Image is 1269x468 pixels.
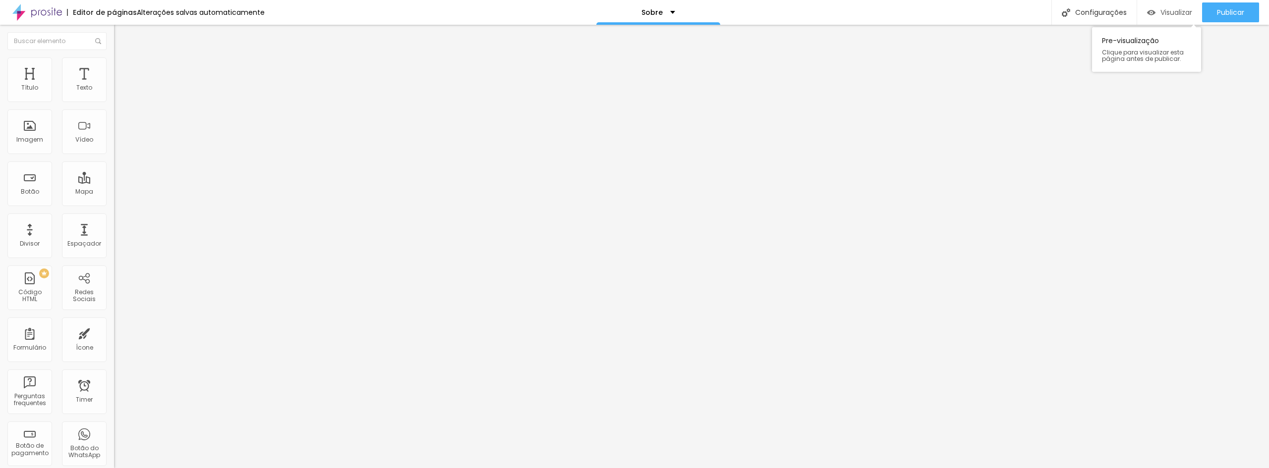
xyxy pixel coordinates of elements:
[21,188,39,195] div: Botão
[16,136,43,143] div: Imagem
[64,445,104,459] div: Botão do WhatsApp
[7,32,107,50] input: Buscar elemento
[114,25,1269,468] iframe: Editor
[1137,2,1202,22] button: Visualizar
[10,393,49,407] div: Perguntas frequentes
[10,289,49,303] div: Código HTML
[95,38,101,44] img: Icone
[1092,27,1201,72] div: Pre-visualização
[1102,49,1191,62] span: Clique para visualizar esta página antes de publicar.
[67,240,101,247] div: Espaçador
[10,442,49,457] div: Botão de pagamento
[1202,2,1259,22] button: Publicar
[21,84,38,91] div: Título
[75,136,93,143] div: Vídeo
[13,344,46,351] div: Formulário
[64,289,104,303] div: Redes Sociais
[1147,8,1155,17] img: view-1.svg
[75,188,93,195] div: Mapa
[67,9,137,16] div: Editor de páginas
[1217,8,1244,16] span: Publicar
[1062,8,1070,17] img: Icone
[76,396,93,403] div: Timer
[137,9,265,16] div: Alterações salvas automaticamente
[76,84,92,91] div: Texto
[641,9,663,16] p: Sobre
[76,344,93,351] div: Ícone
[1160,8,1192,16] span: Visualizar
[20,240,40,247] div: Divisor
